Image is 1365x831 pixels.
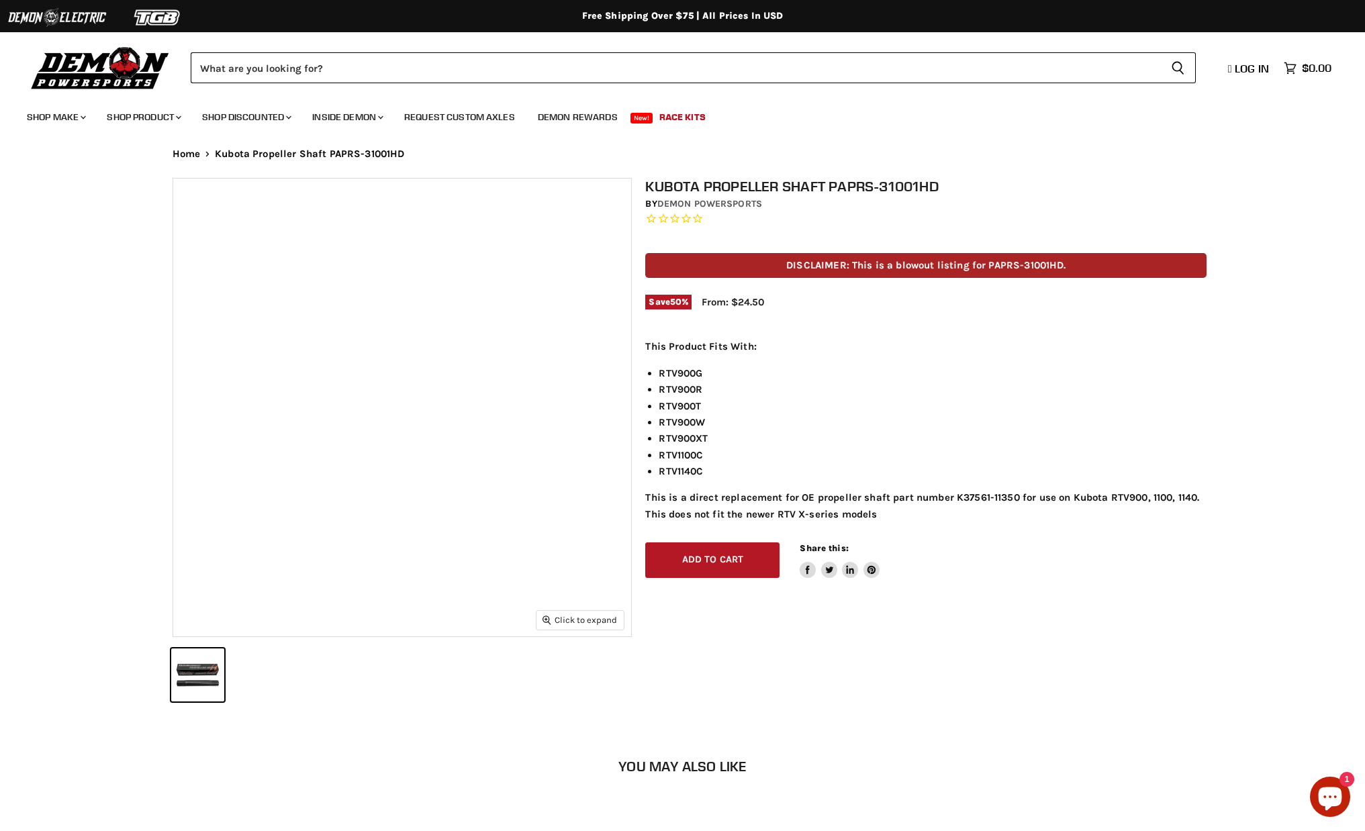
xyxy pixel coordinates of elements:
[659,463,1207,479] li: RTV1140C
[191,52,1196,83] form: Product
[1222,62,1277,75] a: Log in
[7,5,107,30] img: Demon Electric Logo 2
[1235,62,1269,75] span: Log in
[215,148,404,160] span: Kubota Propeller Shaft PAPRS-31001HD
[1302,62,1331,75] span: $0.00
[645,253,1207,278] p: DISCLAIMER: This is a blowout listing for PAPRS-31001HD.
[630,113,653,124] span: New!
[1160,52,1196,83] button: Search
[659,430,1207,446] li: RTV900XT
[645,338,1207,522] div: This is a direct replacement for OE propeller shaft part number K37561-11350 for use on Kubota RT...
[173,148,201,160] a: Home
[1277,58,1338,78] a: $0.00
[645,542,780,578] button: Add to cart
[645,178,1207,195] h1: Kubota Propeller Shaft PAPRS-31001HD
[97,103,189,131] a: Shop Product
[659,365,1207,381] li: RTV900G
[659,381,1207,397] li: RTV900R
[1306,777,1354,820] inbox-online-store-chat: Shopify online store chat
[800,542,880,578] aside: Share this:
[107,5,208,30] img: TGB Logo 2
[394,103,525,131] a: Request Custom Axles
[191,52,1160,83] input: Search
[17,103,94,131] a: Shop Make
[171,648,224,701] button: Kubota Propeller Shaft PAPRS-31001HD thumbnail
[659,398,1207,414] li: RTV900T
[536,611,624,629] button: Click to expand
[670,297,681,307] span: 50
[146,10,1220,22] div: Free Shipping Over $75 | All Prices In USD
[17,98,1328,131] ul: Main menu
[146,148,1220,160] nav: Breadcrumbs
[543,615,617,625] span: Click to expand
[302,103,391,131] a: Inside Demon
[682,554,744,565] span: Add to cart
[645,197,1207,211] div: by
[657,198,762,209] a: Demon Powersports
[800,543,848,553] span: Share this:
[702,296,764,308] span: From: $24.50
[645,212,1207,226] span: Rated 0.0 out of 5 stars 0 reviews
[645,295,692,309] span: Save %
[659,414,1207,430] li: RTV900W
[528,103,628,131] a: Demon Rewards
[192,103,299,131] a: Shop Discounted
[649,103,716,131] a: Race Kits
[645,338,1207,354] p: This Product Fits With:
[659,447,1207,463] li: RTV1100C
[27,44,174,91] img: Demon Powersports
[173,759,1193,774] h2: You may also like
